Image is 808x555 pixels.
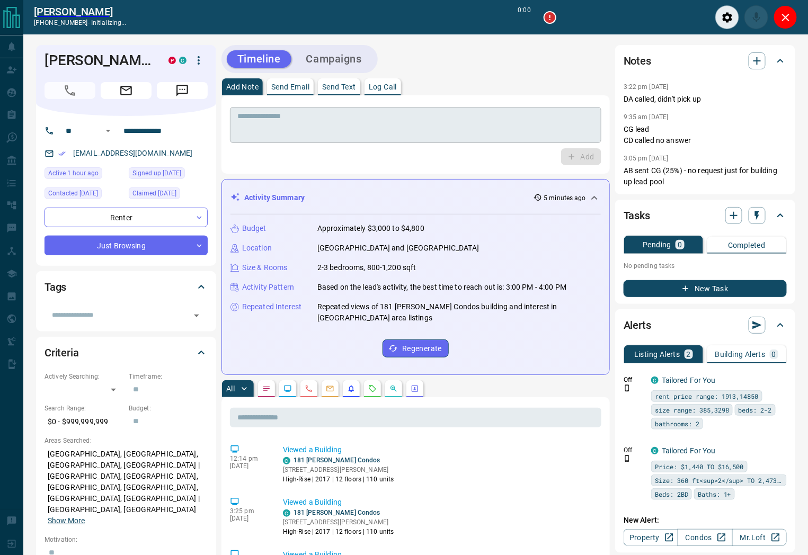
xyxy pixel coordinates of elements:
div: condos.ca [283,509,290,517]
span: initializing... [91,19,127,26]
p: Based on the lead's activity, the best time to reach out is: 3:00 PM - 4:00 PM [317,282,566,293]
p: 3:05 pm [DATE] [624,155,669,162]
div: Notes [624,48,787,74]
p: Budget [242,223,267,234]
a: 181 [PERSON_NAME] Condos [294,509,380,516]
h2: Tasks [624,207,650,224]
h2: Criteria [45,344,79,361]
p: Log Call [369,83,397,91]
div: condos.ca [651,377,659,384]
p: Budget: [129,404,208,413]
span: beds: 2-2 [739,405,772,415]
p: 3:22 pm [DATE] [624,83,669,91]
p: [DATE] [230,515,267,522]
p: Activity Pattern [242,282,294,293]
p: Listing Alerts [634,351,680,358]
span: Signed up [DATE] [132,168,181,178]
svg: Agent Actions [411,384,419,393]
p: High-Rise | 2017 | 12 floors | 110 units [283,527,394,536]
span: rent price range: 1913,14850 [655,391,759,401]
p: 9:35 am [DATE] [624,113,669,121]
p: Building Alerts [715,351,766,358]
span: Beds: 2BD [655,489,688,499]
a: 181 [PERSON_NAME] Condos [294,456,380,464]
a: Tailored For You [662,446,716,455]
p: 0 [772,351,776,358]
div: property.ca [168,57,176,64]
div: Tue Sep 09 2025 [45,187,123,202]
span: Claimed [DATE] [132,188,176,199]
h2: Alerts [624,317,651,334]
span: Baths: 1+ [698,489,731,499]
button: Open [189,308,204,323]
p: High-Rise | 2017 | 12 floors | 110 units [283,475,394,484]
a: [PERSON_NAME] [34,5,127,18]
div: Alerts [624,312,787,338]
p: Search Range: [45,404,123,413]
span: size range: 385,3298 [655,405,729,415]
p: Timeframe: [129,372,208,381]
div: Activity Summary5 minutes ago [230,188,601,208]
p: [STREET_ADDRESS][PERSON_NAME] [283,517,394,527]
svg: Push Notification Only [624,384,631,392]
span: Active 1 hour ago [48,168,99,178]
div: Criteria [45,340,208,365]
div: Mon Sep 15 2025 [45,167,123,182]
button: Campaigns [296,50,372,68]
a: Condos [678,529,732,546]
p: 2-3 bedrooms, 800-1,200 sqft [317,262,416,273]
div: Wed Jul 22 2020 [129,167,208,182]
div: condos.ca [651,447,659,454]
svg: Lead Browsing Activity [283,384,292,393]
p: Add Note [226,83,259,91]
p: Viewed a Building [283,444,597,455]
h1: [PERSON_NAME] [45,52,153,69]
a: [EMAIL_ADDRESS][DOMAIN_NAME] [73,149,193,157]
div: Just Browsing [45,236,208,255]
button: New Task [624,280,787,297]
p: [STREET_ADDRESS][PERSON_NAME] [283,465,394,475]
p: No pending tasks [624,258,787,274]
p: 3:25 pm [230,507,267,515]
span: Contacted [DATE] [48,188,98,199]
p: Viewed a Building [283,497,597,508]
div: condos.ca [283,457,290,464]
p: 0 [678,241,682,248]
svg: Email Verified [58,150,66,157]
p: Pending [643,241,671,248]
div: Renter [45,208,208,227]
div: Thu Jul 31 2025 [129,187,208,202]
p: DA called, didn't pick up [624,94,787,105]
p: Repeated Interest [242,301,301,312]
p: AB sent CG (25%) - no request just for building up lead pool [624,165,787,187]
button: Show More [48,515,85,526]
a: Tailored For You [662,376,716,384]
p: All [226,385,235,392]
h2: Notes [624,52,651,69]
button: Timeline [227,50,291,68]
p: Actively Searching: [45,372,123,381]
p: Areas Searched: [45,436,208,445]
p: CG lead CD called no answer [624,124,787,146]
p: Activity Summary [244,192,305,203]
svg: Listing Alerts [347,384,356,393]
p: 5 minutes ago [544,193,586,203]
p: New Alert: [624,515,787,526]
button: Regenerate [383,339,449,357]
p: Approximately $3,000 to $4,800 [317,223,424,234]
div: Close [774,5,797,29]
span: Size: 360 ft<sup>2</sup> TO 2,473 ft<sup>2</sup> [655,475,783,486]
svg: Emails [326,384,334,393]
p: Size & Rooms [242,262,288,273]
p: Off [624,445,645,455]
p: [DATE] [230,462,267,470]
div: condos.ca [179,57,187,64]
div: Tags [45,274,208,300]
svg: Push Notification Only [624,455,631,462]
div: Mute [744,5,768,29]
div: Tasks [624,203,787,228]
p: Motivation: [45,535,208,544]
p: Completed [728,241,766,249]
svg: Notes [262,384,271,393]
p: $0 - $999,999,999 [45,413,123,431]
